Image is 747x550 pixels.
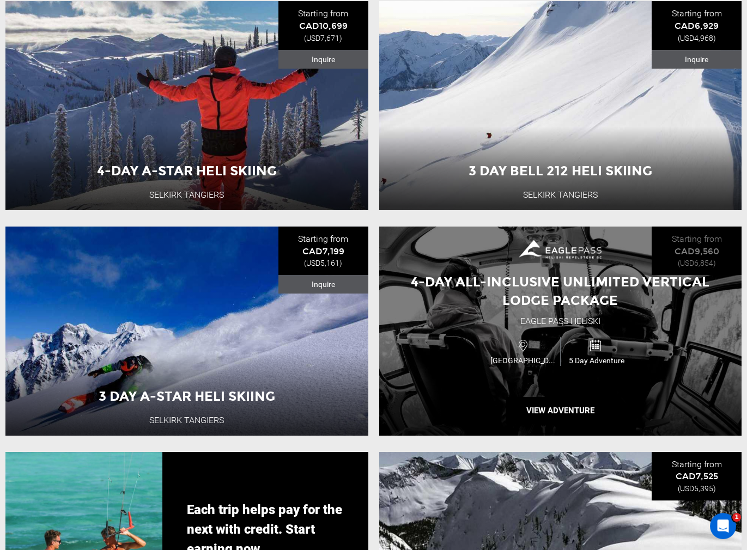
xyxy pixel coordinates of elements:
[506,397,615,424] button: View Adventure
[411,274,709,308] span: 4-Day All-Inclusive Unlimited Vertical Lodge Package
[520,315,600,328] div: Eagle Pass Heliski
[517,229,604,267] img: images
[710,513,736,539] iframe: Intercom live chat
[732,513,741,522] span: 1
[488,355,560,366] span: [GEOGRAPHIC_DATA]
[561,355,633,366] span: 5 Day Adventure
